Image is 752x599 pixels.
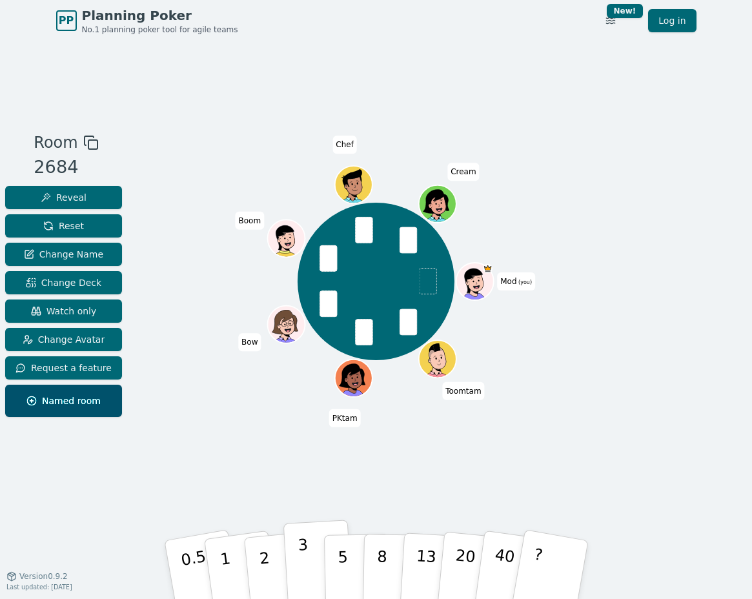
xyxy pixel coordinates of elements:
button: Reset [5,214,122,238]
a: PPPlanning PokerNo.1 planning poker tool for agile teams [56,6,238,35]
span: Room [34,131,77,154]
button: Version0.9.2 [6,571,68,582]
button: Click to change your avatar [458,264,493,299]
span: (you) [517,279,533,285]
span: Change Avatar [23,333,105,346]
span: Watch only [31,305,97,318]
span: Version 0.9.2 [19,571,68,582]
span: Mod is the host [483,264,493,274]
button: Change Avatar [5,328,122,351]
a: Log in [648,9,696,32]
span: Click to change your name [332,136,357,154]
span: Change Deck [26,276,101,289]
span: Reveal [41,191,86,204]
button: Request a feature [5,356,122,380]
span: Click to change your name [238,333,261,351]
span: No.1 planning poker tool for agile teams [82,25,238,35]
span: Click to change your name [236,212,265,230]
span: Named room [26,394,101,407]
span: Request a feature [15,361,112,374]
button: Watch only [5,299,122,323]
div: New! [607,4,644,18]
div: 2684 [34,154,98,181]
button: Change Deck [5,271,122,294]
button: Reveal [5,186,122,209]
span: Reset [43,219,84,232]
span: Click to change your name [442,382,484,400]
button: Named room [5,385,122,417]
span: Change Name [24,248,103,261]
span: Click to change your name [497,272,535,290]
button: New! [599,9,622,32]
span: Click to change your name [447,163,479,181]
button: Change Name [5,243,122,266]
span: Planning Poker [82,6,238,25]
span: Last updated: [DATE] [6,584,72,591]
span: Click to change your name [329,409,361,427]
span: PP [59,13,74,28]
